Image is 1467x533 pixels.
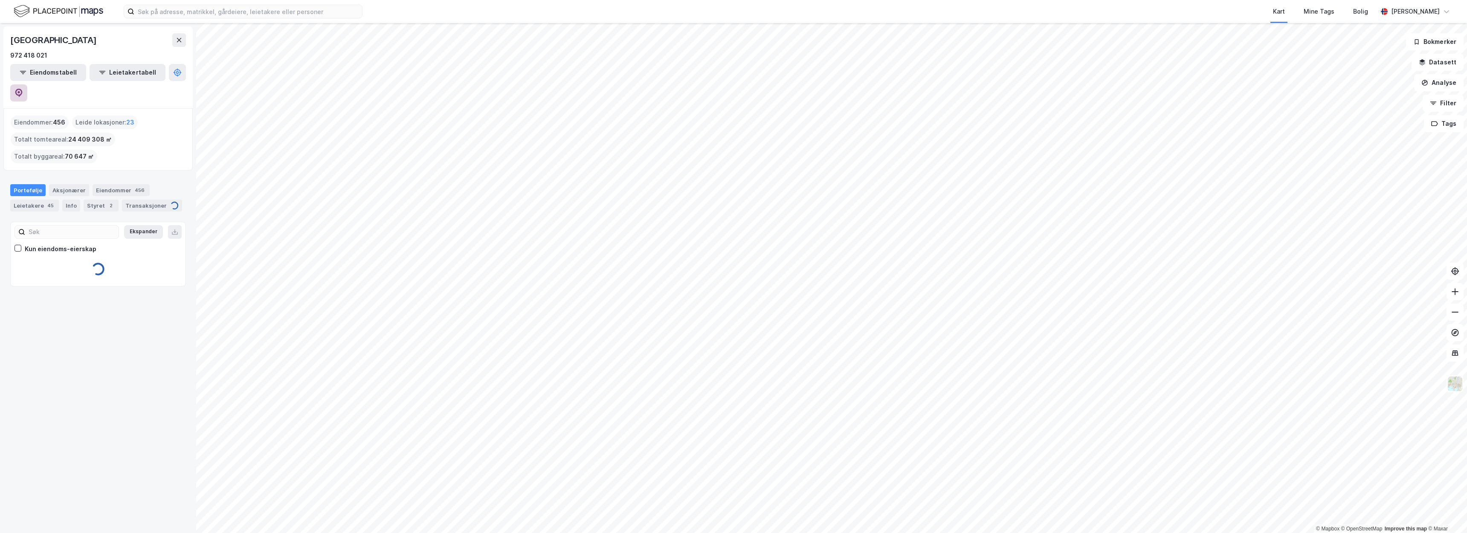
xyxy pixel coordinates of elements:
[1391,6,1440,17] div: [PERSON_NAME]
[1304,6,1334,17] div: Mine Tags
[107,201,115,210] div: 2
[1424,115,1464,132] button: Tags
[1353,6,1368,17] div: Bolig
[72,116,138,129] div: Leide lokasjoner :
[11,116,69,129] div: Eiendommer :
[93,184,150,196] div: Eiendommer
[53,117,65,127] span: 456
[1424,492,1467,533] div: Kontrollprogram for chat
[10,200,59,211] div: Leietakere
[1447,376,1463,392] img: Z
[170,201,179,210] img: spinner.a6d8c91a73a9ac5275cf975e30b51cfb.svg
[49,184,89,196] div: Aksjonærer
[25,226,119,238] input: Søk
[11,133,115,146] div: Totalt tomteareal :
[90,64,165,81] button: Leietakertabell
[1412,54,1464,71] button: Datasett
[11,150,97,163] div: Totalt byggareal :
[10,64,86,81] button: Eiendomstabell
[14,4,103,19] img: logo.f888ab2527a4732fd821a326f86c7f29.svg
[124,225,163,239] button: Ekspander
[62,200,80,211] div: Info
[1316,526,1339,532] a: Mapbox
[133,186,146,194] div: 456
[10,184,46,196] div: Portefølje
[1414,74,1464,91] button: Analyse
[1424,492,1467,533] iframe: Chat Widget
[84,200,119,211] div: Styret
[68,134,112,145] span: 24 409 308 ㎡
[1385,526,1427,532] a: Improve this map
[134,5,362,18] input: Søk på adresse, matrikkel, gårdeiere, leietakere eller personer
[126,117,134,127] span: 23
[25,244,96,254] div: Kun eiendoms-eierskap
[1423,95,1464,112] button: Filter
[10,33,99,47] div: [GEOGRAPHIC_DATA]
[122,200,182,211] div: Transaksjoner
[1406,33,1464,50] button: Bokmerker
[10,50,47,61] div: 972 418 021
[91,262,105,276] img: spinner.a6d8c91a73a9ac5275cf975e30b51cfb.svg
[1341,526,1383,532] a: OpenStreetMap
[65,151,94,162] span: 70 647 ㎡
[46,201,55,210] div: 45
[1273,6,1285,17] div: Kart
